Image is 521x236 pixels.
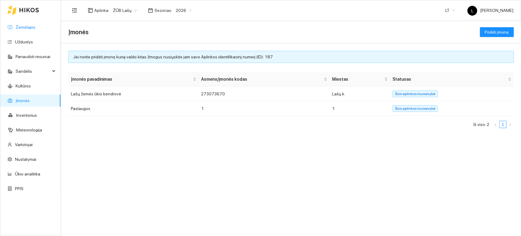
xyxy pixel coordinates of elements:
li: Iš viso: 2 [473,121,489,128]
a: Panaudoti resursai [16,54,50,59]
button: right [506,121,514,128]
span: Įmonės [68,27,89,37]
a: Kultūros [16,83,31,88]
a: Nustatymai [15,157,36,162]
a: Vartotojai [15,142,33,147]
td: Paslaugos [68,101,199,116]
li: Pirmyn [506,121,514,128]
span: Sezonas : [154,7,172,14]
button: Pridėti įmonę [480,27,514,37]
span: Šios aplinkos nuosavybė [393,90,438,97]
span: layout [88,8,93,13]
td: Lašų žemės ūkio bendrovė [68,87,199,101]
a: Meteorologija [16,127,42,132]
td: 1 [330,101,390,116]
th: this column's title is Asmens/įmonės kodas,this column is sortable [199,72,330,87]
span: Sandėlis [16,65,50,77]
a: 1 [499,121,506,128]
a: PPIS [15,186,24,191]
span: Aplinka : [94,7,109,14]
span: menu-fold [72,8,77,13]
span: L [471,6,473,16]
span: 2026 [176,6,192,15]
span: Miestas [332,76,383,83]
a: Ūkio analitika [15,171,40,176]
span: right [508,123,512,127]
td: 273073670 [199,87,330,101]
span: Statusas [393,76,507,83]
th: this column's title is Statusas,this column is sortable [390,72,514,87]
span: Šios aplinkos nuosavybė [393,105,438,112]
th: this column's title is Miestas,this column is sortable [330,72,390,87]
span: Pridėti įmonę [485,29,509,35]
div: Jei norite pridėti įmonę kurią valdo kitas žmogus nusiųskite jam savo Aplinkos identifikacinį num... [73,53,509,60]
li: Atgal [492,121,499,128]
button: left [492,121,499,128]
a: Inventorius [16,113,37,118]
a: Įmonės [16,98,30,103]
td: Lašų k. [330,87,390,101]
a: Žemėlapis [16,25,35,30]
span: [PERSON_NAME] [467,8,513,13]
span: left [494,123,497,127]
span: LT [445,6,455,15]
span: ŽŪB Lašų [113,6,137,15]
button: menu-fold [68,4,81,17]
a: Užduotys [15,39,33,44]
td: 1 [199,101,330,116]
span: Įmonės pavadinimas [71,76,192,83]
span: calendar [148,8,153,13]
span: Asmens/įmonės kodas [201,76,323,83]
th: this column's title is Įmonės pavadinimas,this column is sortable [68,72,199,87]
